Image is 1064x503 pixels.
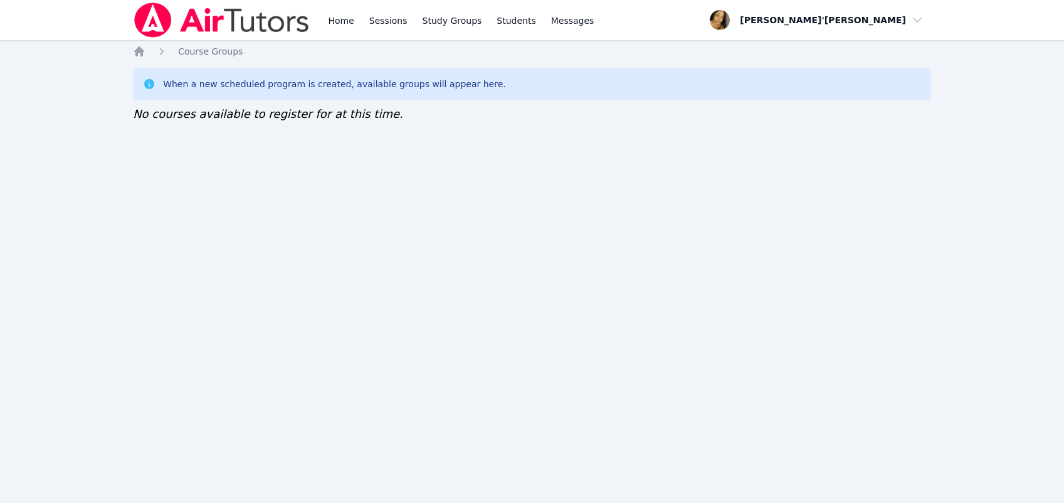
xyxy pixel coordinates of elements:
[163,78,506,90] div: When a new scheduled program is created, available groups will appear here.
[133,107,403,120] span: No courses available to register for at this time.
[551,14,594,27] span: Messages
[178,45,243,58] a: Course Groups
[133,45,931,58] nav: Breadcrumb
[178,46,243,56] span: Course Groups
[133,3,310,38] img: Air Tutors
